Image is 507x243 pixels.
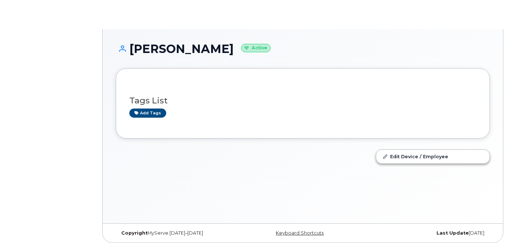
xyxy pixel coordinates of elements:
strong: Last Update [437,230,469,236]
strong: Copyright [121,230,148,236]
h1: [PERSON_NAME] [116,42,490,55]
a: Add tags [129,109,166,118]
a: Keyboard Shortcuts [276,230,324,236]
small: Active [241,44,271,52]
a: Edit Device / Employee [376,150,489,163]
h3: Tags List [129,96,476,105]
div: MyServe [DATE]–[DATE] [116,230,240,236]
div: [DATE] [365,230,490,236]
